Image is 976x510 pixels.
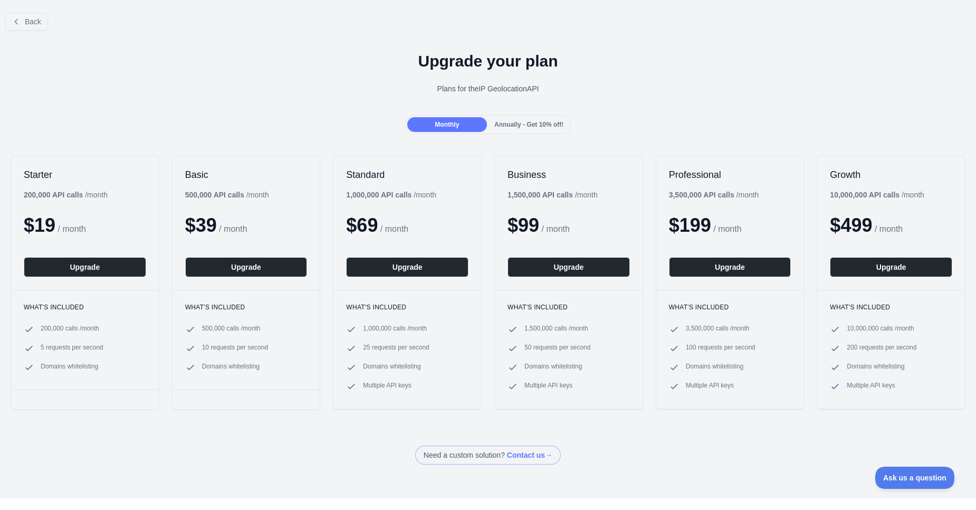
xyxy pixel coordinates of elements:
div: / month [669,190,759,200]
b: 1,000,000 API calls [346,191,412,199]
h2: Standard [346,168,468,181]
div: / month [508,190,598,200]
span: $ 69 [346,214,378,236]
h2: Business [508,168,630,181]
h2: Professional [669,168,791,181]
span: $ 99 [508,214,539,236]
span: $ 199 [669,214,711,236]
b: 3,500,000 API calls [669,191,734,199]
iframe: Toggle Customer Support [875,467,955,489]
div: / month [346,190,436,200]
b: 1,500,000 API calls [508,191,573,199]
